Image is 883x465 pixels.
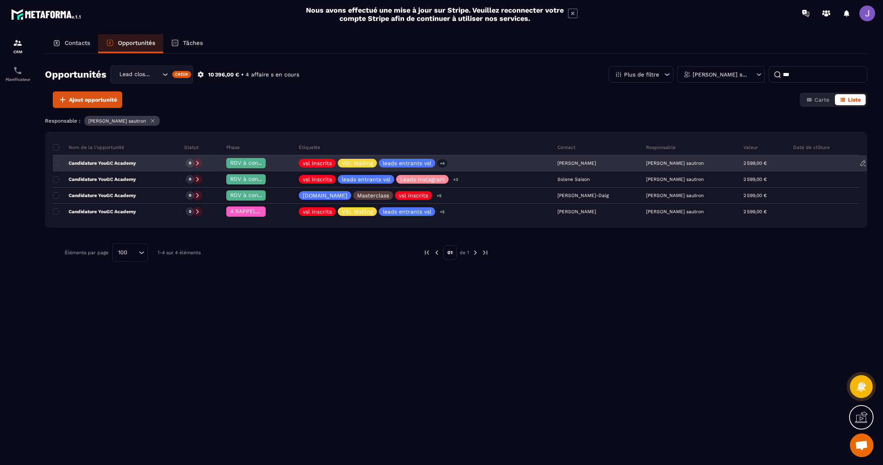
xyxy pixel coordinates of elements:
p: Valeur [743,144,758,151]
p: [DOMAIN_NAME] [303,193,347,198]
h2: Nous avons effectué une mise à jour sur Stripe. Veuillez reconnecter votre compte Stripe afin de ... [306,6,564,22]
span: Liste [848,97,861,103]
div: Créer [172,71,192,78]
p: 0 [189,160,191,166]
p: 4 affaire s en cours [246,71,299,78]
p: 0 [189,177,191,182]
button: Liste [835,94,866,105]
a: schedulerschedulerPlanificateur [2,60,34,87]
p: 2 599,00 € [743,160,767,166]
p: Étiquette [299,144,320,151]
p: Opportunités [118,39,155,46]
p: leads entrants vsl [383,209,431,214]
p: [PERSON_NAME] sautron [693,72,747,77]
p: Responsable : [45,118,80,124]
p: Date de clôture [793,144,830,151]
p: 1-4 sur 4 éléments [158,250,201,255]
p: leads entrants vsl [342,177,390,182]
span: RDV à confimer ❓ [230,160,281,166]
p: Éléments par page [65,250,108,255]
p: Candidature YouGC Academy [53,160,136,166]
div: Search for option [110,65,193,84]
p: [PERSON_NAME] sautron [646,193,704,198]
p: 2 599,00 € [743,193,767,198]
p: [PERSON_NAME] sautron [646,209,704,214]
p: VSL Mailing [342,160,373,166]
p: Leads Instagram [400,177,445,182]
p: Responsable [646,144,676,151]
p: Phase [226,144,240,151]
img: next [482,249,489,256]
a: Tâches [163,34,211,53]
p: de 1 [460,249,469,256]
p: 0 [189,209,191,214]
p: Contacts [65,39,90,46]
img: logo [11,7,82,21]
button: Carte [801,94,834,105]
p: vsl inscrits [303,160,332,166]
span: RDV à confimer ❓ [230,176,281,182]
p: vsl inscrits [303,177,332,182]
p: 2 599,00 € [743,209,767,214]
input: Search for option [153,70,160,79]
button: Ajout opportunité [53,91,122,108]
p: 0 [189,193,191,198]
span: Carte [814,97,829,103]
p: vsl inscrits [399,193,428,198]
img: next [472,249,479,256]
span: A RAPPELER/GHOST/NO SHOW✖️ [230,208,319,214]
p: +5 [437,208,447,216]
div: Search for option [112,244,148,262]
p: Plus de filtre [624,72,659,77]
p: CRM [2,50,34,54]
span: Lead closing [117,70,153,79]
p: Statut [184,144,199,151]
p: VSL Mailing [342,209,373,214]
p: [PERSON_NAME] sautron [88,118,146,124]
p: Contact [557,144,576,151]
p: leads entrants vsl [383,160,431,166]
img: prev [423,249,430,256]
p: • [241,71,244,78]
span: Ajout opportunité [69,96,117,104]
img: scheduler [13,66,22,75]
a: Opportunités [98,34,163,53]
h2: Opportunités [45,67,106,82]
span: RDV à confimer ❓ [230,192,281,198]
p: Nom de la l'opportunité [53,144,124,151]
span: 100 [115,248,130,257]
div: Ouvrir le chat [850,433,874,457]
p: vsl inscrits [303,209,332,214]
p: Candidature YouGC Academy [53,176,136,182]
a: Contacts [45,34,98,53]
a: formationformationCRM [2,32,34,60]
img: prev [433,249,440,256]
p: +4 [437,159,447,167]
img: formation [13,38,22,48]
p: Masterclass [357,193,389,198]
p: +3 [451,175,461,184]
p: 01 [443,245,457,260]
p: Planificateur [2,77,34,82]
p: [PERSON_NAME] sautron [646,177,704,182]
p: Candidature YouGC Academy [53,192,136,199]
p: Tâches [183,39,203,46]
p: Candidature YouGC Academy [53,208,136,215]
p: [PERSON_NAME] sautron [646,160,704,166]
p: 10 396,00 € [208,71,239,78]
p: +5 [434,192,444,200]
input: Search for option [130,248,137,257]
p: 2 599,00 € [743,177,767,182]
